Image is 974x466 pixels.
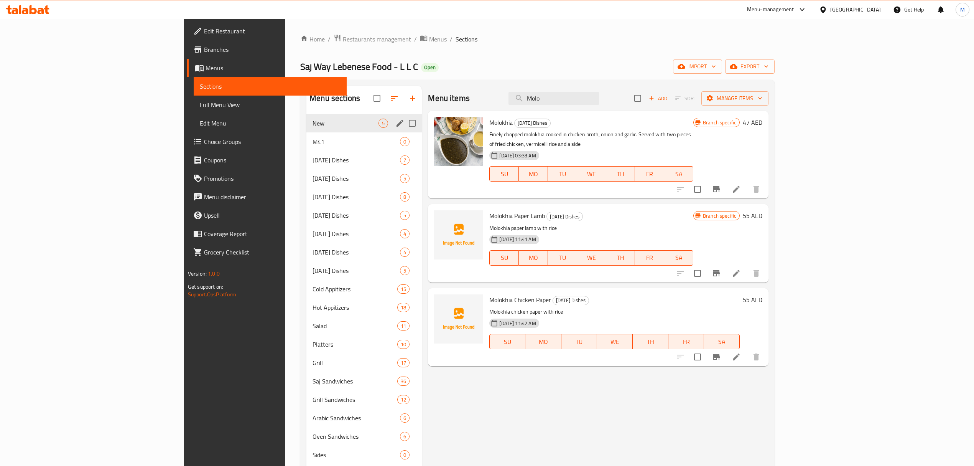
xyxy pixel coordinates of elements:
span: Branches [204,45,341,54]
div: Monday Dishes [546,212,583,221]
span: export [731,62,768,71]
span: 17 [398,359,409,367]
button: delete [747,264,765,283]
div: [DATE] Dishes4 [306,243,422,261]
button: FR [635,250,664,266]
span: Saj Sandwiches [313,377,397,386]
button: TH [606,166,635,182]
span: TH [609,252,632,263]
span: Restaurants management [343,35,411,44]
button: SU [489,166,519,182]
li: / [450,35,452,44]
span: Branch specific [700,119,739,126]
span: 1.0.0 [208,269,220,279]
a: Full Menu View [194,96,347,114]
span: [DATE] Dishes [313,266,400,275]
button: SA [664,166,693,182]
h6: 55 AED [743,210,762,221]
p: Molokhia paper lamb with rice [489,223,693,233]
button: TH [633,334,668,349]
div: Grill [313,358,397,367]
div: items [400,211,410,220]
span: 5 [379,120,388,127]
span: M41 [313,137,400,146]
button: Add [646,93,670,104]
span: SA [707,336,737,347]
button: TU [561,334,597,349]
div: items [397,395,410,404]
span: MO [528,336,558,347]
div: Thursday Dishes [313,211,400,220]
div: Saj Sandwiches36 [306,372,422,390]
span: Add [648,94,668,103]
div: items [400,432,410,441]
a: Edit menu item [732,185,741,194]
div: Open [421,63,439,72]
span: Full Menu View [200,100,341,109]
div: [DATE] Dishes5 [306,169,422,188]
a: Sections [194,77,347,96]
div: Cold Appitizers15 [306,280,422,298]
span: [DATE] Dishes [313,211,400,220]
div: Cold Appitizers [313,284,397,294]
div: items [400,192,410,202]
span: 8 [400,193,409,201]
div: items [397,377,410,386]
span: Select to update [689,265,706,281]
a: Support.OpsPlatform [188,289,237,299]
div: [DATE] Dishes4 [306,225,422,243]
button: Branch-specific-item [707,264,726,283]
span: Salad [313,321,397,330]
span: Grocery Checklist [204,248,341,257]
a: Coverage Report [187,225,347,243]
span: Menu disclaimer [204,192,341,202]
button: import [673,59,722,74]
span: Choice Groups [204,137,341,146]
button: WE [597,334,633,349]
p: Molokhia chicken paper with rice [489,307,740,317]
div: items [400,266,410,275]
div: Salad11 [306,317,422,335]
span: [DATE] Dishes [313,192,400,202]
span: SU [493,252,516,263]
span: TU [551,252,574,263]
span: Molokhia Paper Lamb [489,210,545,221]
span: 5 [400,267,409,274]
div: Arabic Sandwiches6 [306,409,422,427]
div: Grill Sandwiches [313,395,397,404]
span: 12 [398,396,409,403]
a: Upsell [187,206,347,225]
span: 5 [400,212,409,219]
a: Edit Restaurant [187,22,347,40]
span: SU [493,336,522,347]
span: Select to update [689,349,706,365]
button: delete [747,180,765,198]
div: Sides0 [306,446,422,464]
div: items [400,413,410,423]
span: [DATE] Dishes [313,248,400,257]
span: TH [636,336,665,347]
span: 18 [398,304,409,311]
span: [DATE] 03:33 AM [496,152,539,159]
div: Hot Appitizers18 [306,298,422,317]
a: Menu disclaimer [187,188,347,206]
button: Add section [403,89,422,107]
span: Upsell [204,211,341,220]
span: M [960,5,965,14]
span: Sections [200,82,341,91]
span: [DATE] Dishes [313,155,400,165]
span: import [679,62,716,71]
span: Add item [646,93,670,104]
button: edit [394,117,406,129]
div: Arabic Sandwiches [313,413,400,423]
span: Branch specific [700,212,739,220]
span: Coupons [204,155,341,165]
span: TU [551,169,574,180]
button: TU [548,250,577,266]
button: Branch-specific-item [707,180,726,198]
span: Oven Sandwiches [313,432,400,441]
span: Molokhia Chicken Paper [489,294,551,306]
